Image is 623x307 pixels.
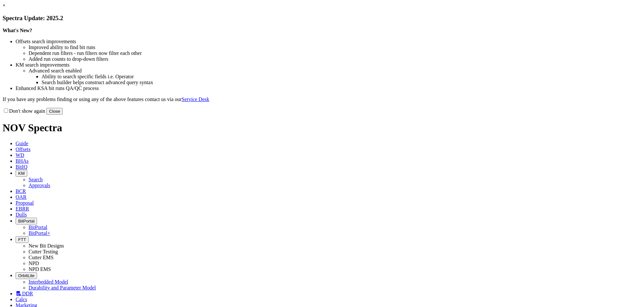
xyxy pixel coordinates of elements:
span: Guide [16,141,28,146]
span: DDR [22,291,33,296]
span: BitPortal [18,219,34,224]
label: Don't show again [3,108,45,114]
span: OAR [16,194,27,200]
span: EBRR [16,206,29,211]
a: Cutter Testing [29,249,58,254]
li: Search builder helps construct advanced query syntax [42,80,620,85]
span: BitIQ [16,164,27,170]
li: Advanced search enabled [29,68,620,74]
li: Offsets search improvements [16,39,620,45]
li: Dependent run filters - run filters now filter each other [29,50,620,56]
a: New Bit Designs [29,243,64,249]
h3: Spectra Update: 2025.2 [3,15,620,22]
span: KM [18,171,25,176]
span: WD [16,152,24,158]
a: Search [29,177,43,182]
a: × [3,3,6,8]
a: Cutter EMS [29,255,54,260]
span: Offsets [16,147,31,152]
span: Proposal [16,200,34,206]
a: Approvals [29,183,50,188]
span: OrbitLite [18,273,34,278]
a: Service Desk [182,96,209,102]
span: FTT [18,237,26,242]
a: NPD EMS [29,266,51,272]
li: Added run counts to drop-down filters [29,56,620,62]
span: BCR [16,188,26,194]
button: Close [46,108,63,115]
span: Dulls [16,212,27,217]
span: Calcs [16,297,27,302]
a: BitPortal+ [29,230,50,236]
strong: What's New? [3,28,32,33]
p: If you have any problems finding or using any of the above features contact us via our [3,96,620,102]
a: NPD [29,261,39,266]
h1: NOV Spectra [3,122,620,134]
li: Ability to search specific fields i.e. Operator [42,74,620,80]
a: Interbedded Model [29,279,68,285]
li: Enhanced KSA bit runs QA/QC process [16,85,620,91]
li: KM search improvements [16,62,620,68]
span: BHAs [16,158,29,164]
a: Durability and Parameter Model [29,285,96,290]
li: Improved ability to find bit runs [29,45,620,50]
input: Don't show again [4,109,8,113]
a: BitPortal [29,224,47,230]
